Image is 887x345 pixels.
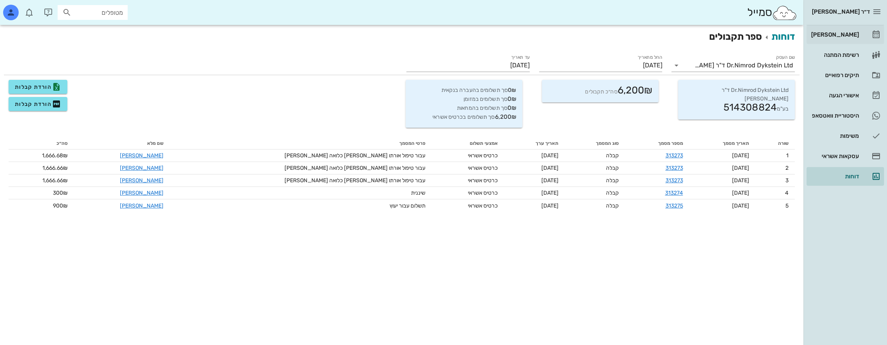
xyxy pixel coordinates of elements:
span: 1,666.66₪ [42,165,68,171]
a: דוחות [806,167,884,186]
span: שורה [778,141,789,146]
span: 3 [785,177,789,184]
a: 313275 [665,202,683,209]
a: תיקים רפואיים [806,66,884,84]
span: 0₪ [508,95,516,102]
a: [PERSON_NAME] [120,177,163,184]
span: סה״כ תקבולים [585,88,652,95]
span: תג [23,6,28,11]
span: 900₪ [53,202,68,209]
span: קבלה [606,177,619,184]
div: אישורי הגעה [810,92,859,99]
span: קבלה [606,190,619,196]
a: 313273 [665,177,683,184]
span: [DATE] [732,152,749,159]
a: רשימת המתנה [806,46,884,64]
span: כרטיס אשראי [468,177,498,184]
span: 6,200₪ [617,84,652,96]
th: סה״כ [9,137,74,150]
span: [DATE] [732,190,749,196]
span: [DATE] [541,190,559,196]
a: משימות [806,127,884,145]
a: היסטוריית וואטסאפ [806,106,884,125]
a: [PERSON_NAME] [120,152,163,159]
span: 5 [785,202,789,209]
th: שורה [755,137,795,150]
a: אישורי הגעה [806,86,884,105]
h2: ספר תקבולים [9,30,795,44]
span: 0₪ [508,104,516,111]
a: 313274 [665,190,683,196]
a: 313273 [665,165,683,171]
span: סה״כ [56,141,68,146]
label: שם העסק [776,55,795,60]
td: תשלום עבור יעוץ [170,199,432,212]
span: 0₪ [508,87,516,93]
div: דוחות [810,173,859,180]
div: משימות [810,133,859,139]
span: הורדת קבלות [15,99,61,109]
span: 514308824 [724,102,777,113]
div: תיקים רפואיים [810,72,859,78]
td: עבור טיפול אורתו [PERSON_NAME] כלואה [PERSON_NAME] [170,162,432,174]
div: [PERSON_NAME] [810,32,859,38]
a: דוחות [771,31,795,42]
div: רשימת המתנה [810,52,859,58]
span: הורדת קבלות [15,82,61,92]
th: אמצעי תשלום [432,137,504,150]
span: 4 [785,190,789,196]
span: אמצעי תשלום [470,141,498,146]
span: [DATE] [732,202,749,209]
span: 2 [785,165,789,171]
span: ד״ר [PERSON_NAME] [812,8,870,15]
div: סך תשלומים בהעברה בנקאית סך תשלומים במזומן סך תשלומים בהמחאות סך תשלומים בכרטיס אשראי [406,80,522,128]
a: 313273 [665,152,683,159]
span: 1 [786,152,789,159]
a: עסקאות אשראי [806,147,884,165]
span: 300₪ [53,190,68,196]
th: פרטי המסמך [170,137,432,150]
th: מספר מסמך [625,137,689,150]
th: סוג המסמך [565,137,625,150]
span: [DATE] [541,165,559,171]
div: עסקאות אשראי [810,153,859,159]
span: [DATE] [732,165,749,171]
span: תאריך מסמך [723,141,749,146]
button: הורדת קבלות [9,97,67,111]
a: [PERSON_NAME] [120,202,163,209]
span: כרטיס אשראי [468,165,498,171]
span: 1,666.66₪ [42,177,68,184]
span: קבלה [606,202,619,209]
span: כרטיס אשראי [468,190,498,196]
th: תאריך ערך [504,137,565,150]
a: [PERSON_NAME] [120,190,163,196]
label: עד תאריך [511,55,530,60]
td: שיננית [170,187,432,199]
span: פרטי המסמך [399,141,425,146]
div: שם העסקDr.Nimrod Dykstein Ltd ד"ר [PERSON_NAME] בע"מ [671,59,795,72]
button: הורדת קבלות [9,80,67,94]
div: Dr.Nimrod Dykstein Ltd ד"ר [PERSON_NAME] בע"מ [692,62,793,69]
a: [PERSON_NAME] [806,25,884,44]
span: תאריך ערך [536,141,559,146]
span: [DATE] [732,177,749,184]
td: עבור טיפול אורתו [PERSON_NAME] כלואה [PERSON_NAME] [170,174,432,187]
span: סוג המסמך [596,141,619,146]
div: Dr.Nimrod Dykstein Ltd ד"ר [PERSON_NAME] בע"מ [678,80,795,120]
span: 1,666.68₪ [42,152,68,159]
span: [DATE] [541,202,559,209]
label: החל מתאריך [638,55,662,60]
div: היסטוריית וואטסאפ [810,113,859,119]
th: תאריך מסמך [689,137,755,150]
a: [PERSON_NAME] [120,165,163,171]
div: סמייל [747,4,797,21]
span: כרטיס אשראי [468,202,498,209]
span: מספר מסמך [658,141,683,146]
span: [DATE] [541,177,559,184]
span: קבלה [606,152,619,159]
span: שם מלא [147,141,163,146]
span: [DATE] [541,152,559,159]
img: SmileCloud logo [772,5,797,21]
span: כרטיס אשראי [468,152,498,159]
span: קבלה [606,165,619,171]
